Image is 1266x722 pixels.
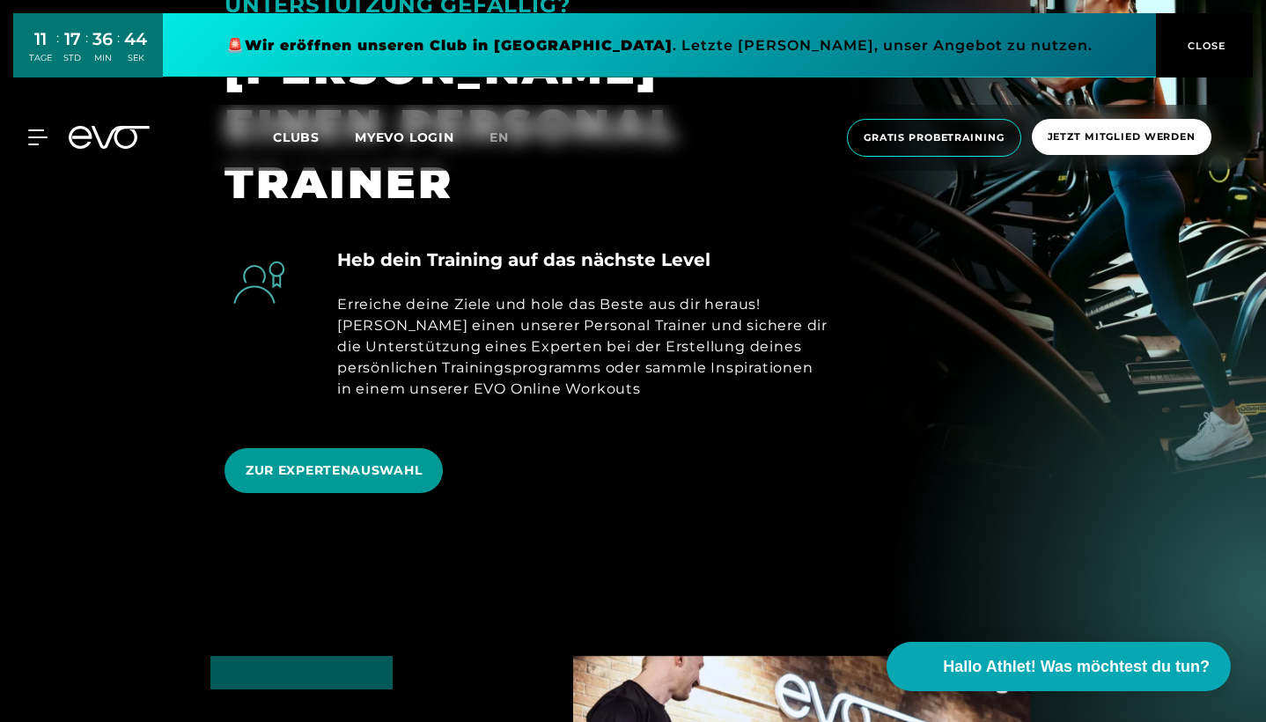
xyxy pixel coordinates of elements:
[943,655,1210,679] span: Hallo Athlet! Was möchtest du tun?
[273,129,320,145] span: Clubs
[124,52,147,64] div: SEK
[1048,129,1196,144] span: Jetzt Mitglied werden
[489,128,530,148] a: en
[85,28,88,75] div: :
[489,129,509,145] span: en
[124,26,147,52] div: 44
[337,247,710,273] h4: Heb dein Training auf das nächste Level
[1183,38,1226,54] span: CLOSE
[56,28,59,75] div: :
[842,119,1027,157] a: Gratis Probetraining
[1156,13,1253,77] button: CLOSE
[92,52,113,64] div: MIN
[224,435,450,506] a: ZUR EXPERTENAUSWAHL
[63,52,81,64] div: STD
[1027,119,1217,157] a: Jetzt Mitglied werden
[246,461,422,480] span: ZUR EXPERTENAUSWAHL
[273,129,355,145] a: Clubs
[29,26,52,52] div: 11
[29,52,52,64] div: TAGE
[92,26,113,52] div: 36
[887,642,1231,691] button: Hallo Athlet! Was möchtest du tun?
[63,26,81,52] div: 17
[355,129,454,145] a: MYEVO LOGIN
[864,130,1005,145] span: Gratis Probetraining
[337,294,830,400] div: Erreiche deine Ziele und hole das Beste aus dir heraus! [PERSON_NAME] einen unserer Personal Trai...
[117,28,120,75] div: :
